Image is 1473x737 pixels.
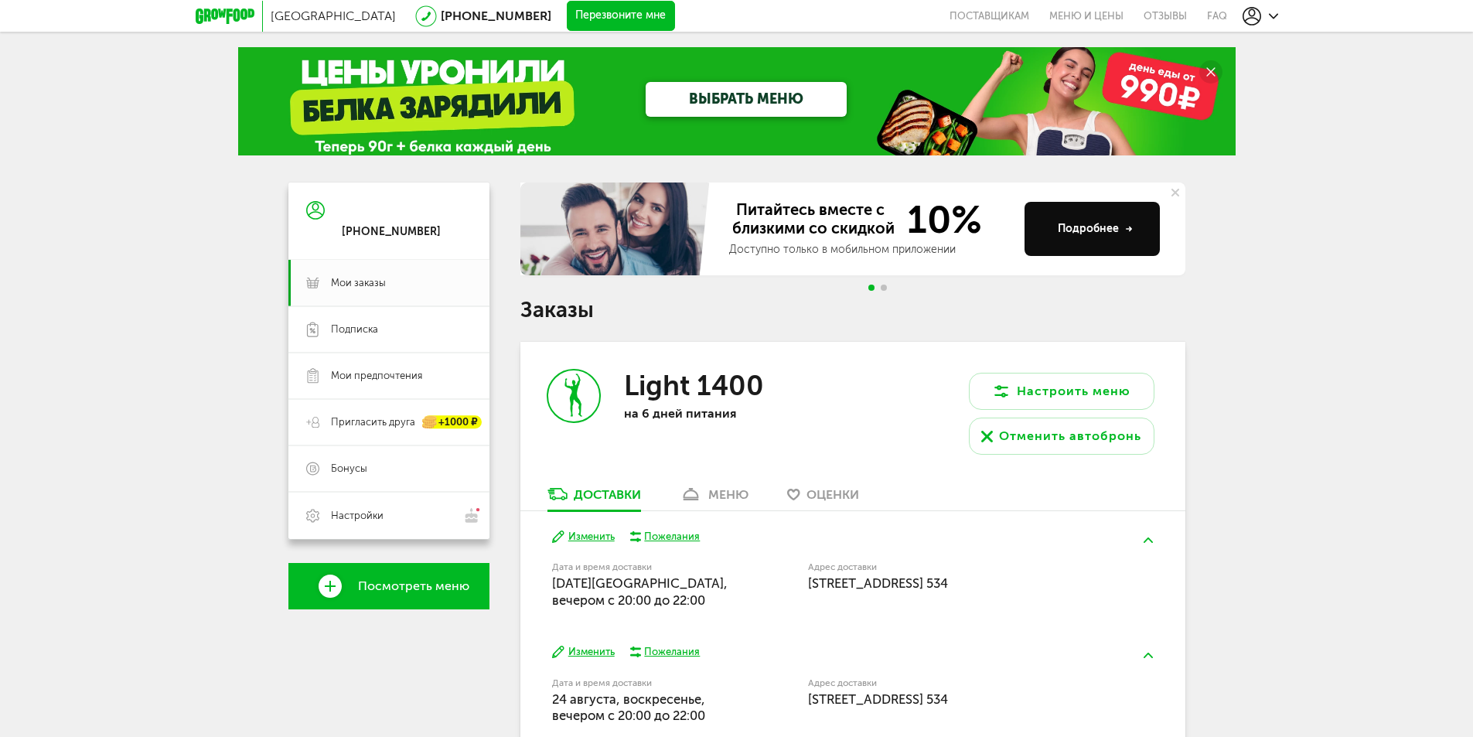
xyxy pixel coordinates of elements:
button: Перезвоните мне [567,1,675,32]
a: Мои предпочтения [288,353,489,399]
span: Мои заказы [331,276,386,290]
a: Доставки [540,486,649,510]
span: [GEOGRAPHIC_DATA] [271,9,396,23]
label: Адрес доставки [808,679,1096,688]
div: +1000 ₽ [423,416,482,429]
div: Пожелания [644,530,700,544]
span: [DATE][GEOGRAPHIC_DATA], вечером c 20:00 до 22:00 [552,575,728,607]
span: Подписка [331,322,378,336]
label: Дата и время доставки [552,679,729,688]
img: arrow-up-green.5eb5f82.svg [1144,653,1153,658]
button: Настроить меню [969,373,1154,410]
img: arrow-up-green.5eb5f82.svg [1144,537,1153,543]
a: ВЫБРАТЬ МЕНЮ [646,82,847,117]
div: Пожелания [644,645,700,659]
a: Настройки [288,492,489,539]
div: Отменить автобронь [999,427,1141,445]
a: Мои заказы [288,260,489,306]
a: Подписка [288,306,489,353]
span: [STREET_ADDRESS] 534 [808,691,948,707]
label: Адрес доставки [808,563,1096,572]
div: Доставки [574,487,641,502]
span: 10% [898,200,982,239]
h3: Light 1400 [624,369,764,402]
p: на 6 дней питания [624,406,825,421]
span: Настройки [331,509,384,523]
div: меню [708,487,748,502]
button: Пожелания [630,645,701,659]
a: Оценки [779,486,867,510]
a: Посмотреть меню [288,563,489,609]
button: Отменить автобронь [969,418,1154,455]
span: 24 августа, воскресенье, вечером c 20:00 до 22:00 [552,691,705,723]
span: Посмотреть меню [358,579,469,593]
a: Бонусы [288,445,489,492]
a: [PHONE_NUMBER] [441,9,551,23]
h1: Заказы [520,300,1185,320]
div: Доступно только в мобильном приложении [729,242,1012,258]
span: Мои предпочтения [331,369,422,383]
button: Подробнее [1025,202,1160,256]
span: Оценки [806,487,859,502]
div: [PHONE_NUMBER] [342,225,441,239]
a: Пригласить друга +1000 ₽ [288,399,489,445]
button: Изменить [552,530,615,544]
span: Go to slide 2 [881,285,887,291]
div: Подробнее [1058,221,1133,237]
a: меню [672,486,756,510]
span: [STREET_ADDRESS] 534 [808,575,948,591]
button: Изменить [552,645,615,660]
img: family-banner.579af9d.jpg [520,183,714,275]
label: Дата и время доставки [552,563,729,572]
span: Питайтесь вместе с близкими со скидкой [729,200,898,239]
button: Пожелания [630,530,701,544]
span: Бонусы [331,462,367,476]
span: Go to slide 1 [868,285,875,291]
span: Пригласить друга [331,415,415,429]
